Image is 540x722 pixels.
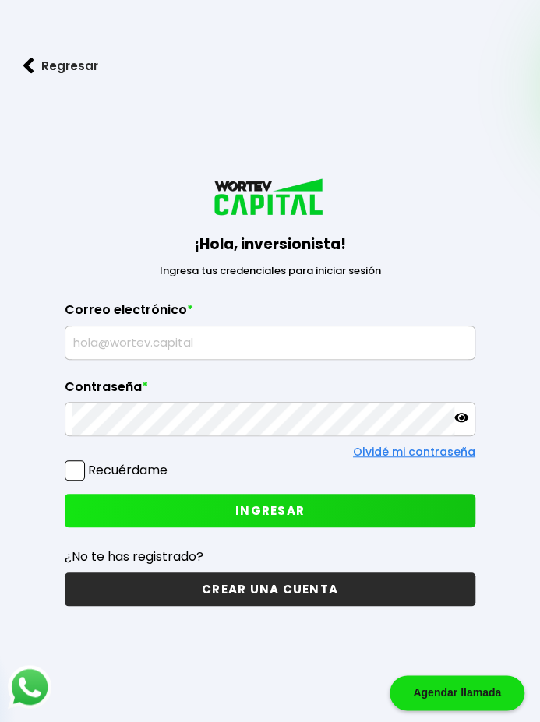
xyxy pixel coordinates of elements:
label: Contraseña [65,379,475,403]
label: Recuérdame [88,461,168,479]
input: hola@wortev.capital [72,326,468,359]
label: Correo electrónico [65,302,475,326]
span: INGRESAR [235,502,305,519]
div: Agendar llamada [390,675,524,710]
button: CREAR UNA CUENTA [65,572,475,606]
h3: ¡Hola, inversionista! [65,233,475,255]
img: logos_whatsapp-icon.242b2217.svg [8,665,51,709]
img: flecha izquierda [23,58,34,74]
button: INGRESAR [65,494,475,527]
p: Ingresa tus credenciales para iniciar sesión [65,263,475,279]
p: ¿No te has registrado? [65,547,475,566]
img: logo_wortev_capital [211,177,328,220]
a: Olvidé mi contraseña [353,444,475,460]
a: ¿No te has registrado?CREAR UNA CUENTA [65,547,475,606]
